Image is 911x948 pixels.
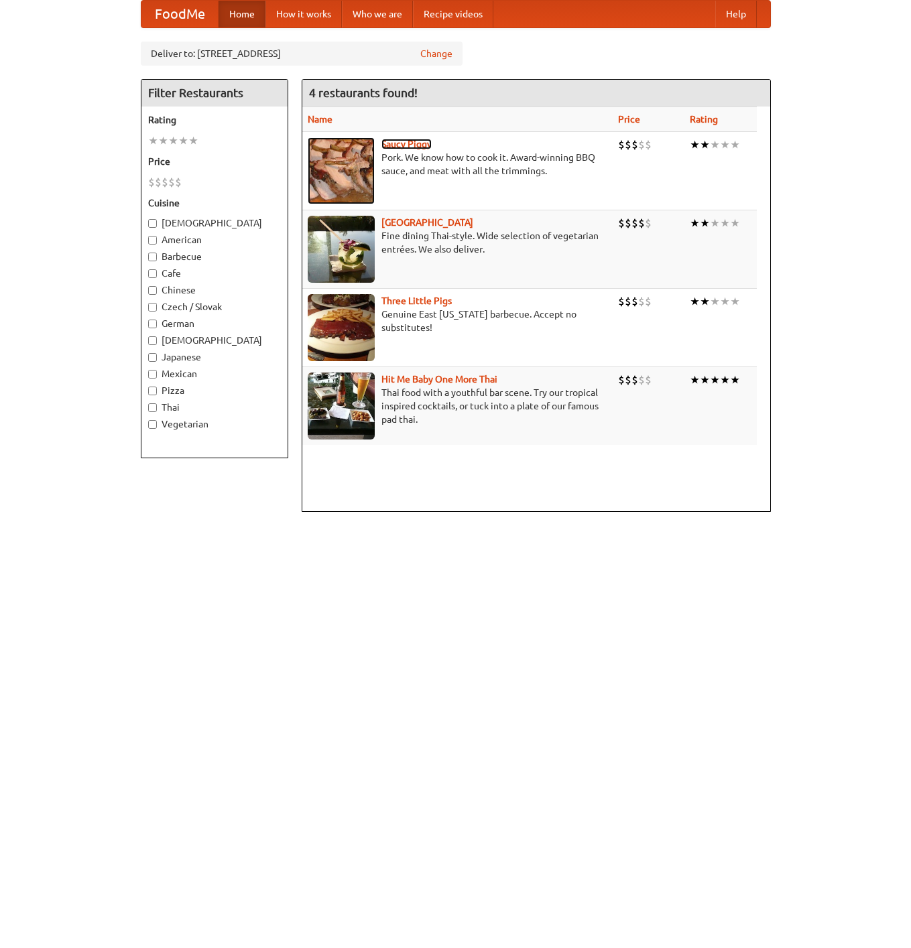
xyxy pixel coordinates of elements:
[645,137,652,152] li: $
[730,137,740,152] li: ★
[158,133,168,148] li: ★
[308,294,375,361] img: littlepigs.jpg
[219,1,265,27] a: Home
[710,137,720,152] li: ★
[162,175,168,190] li: $
[148,334,281,347] label: [DEMOGRAPHIC_DATA]
[690,373,700,387] li: ★
[148,283,281,297] label: Chinese
[265,1,342,27] a: How it works
[148,387,157,395] input: Pizza
[148,269,157,278] input: Cafe
[168,175,175,190] li: $
[631,216,638,230] li: $
[308,373,375,439] img: babythai.jpg
[730,294,740,309] li: ★
[148,155,281,168] h5: Price
[625,294,631,309] li: $
[148,350,281,364] label: Japanese
[618,373,625,387] li: $
[148,403,157,412] input: Thai
[148,353,157,362] input: Japanese
[168,133,178,148] li: ★
[309,86,418,99] ng-pluralize: 4 restaurants found!
[730,216,740,230] li: ★
[715,1,757,27] a: Help
[148,216,281,230] label: [DEMOGRAPHIC_DATA]
[178,133,188,148] li: ★
[720,294,730,309] li: ★
[308,216,375,283] img: satay.jpg
[645,294,652,309] li: $
[420,47,452,60] a: Change
[638,216,645,230] li: $
[148,233,281,247] label: American
[141,80,288,107] h4: Filter Restaurants
[342,1,413,27] a: Who we are
[618,216,625,230] li: $
[625,216,631,230] li: $
[720,216,730,230] li: ★
[710,373,720,387] li: ★
[141,1,219,27] a: FoodMe
[148,219,157,228] input: [DEMOGRAPHIC_DATA]
[308,151,608,178] p: Pork. We know how to cook it. Award-winning BBQ sauce, and meat with all the trimmings.
[308,308,608,334] p: Genuine East [US_STATE] barbecue. Accept no substitutes!
[638,294,645,309] li: $
[148,420,157,429] input: Vegetarian
[148,236,157,245] input: American
[148,367,281,381] label: Mexican
[710,216,720,230] li: ★
[148,317,281,330] label: German
[175,175,182,190] li: $
[148,384,281,397] label: Pizza
[155,175,162,190] li: $
[381,295,452,306] a: Three Little Pigs
[381,374,497,385] a: Hit Me Baby One More Thai
[148,286,157,295] input: Chinese
[148,133,158,148] li: ★
[148,303,157,312] input: Czech / Slovak
[308,229,608,256] p: Fine dining Thai-style. Wide selection of vegetarian entrées. We also deliver.
[148,320,157,328] input: German
[645,216,652,230] li: $
[700,216,710,230] li: ★
[690,114,718,125] a: Rating
[618,114,640,125] a: Price
[308,114,332,125] a: Name
[625,137,631,152] li: $
[148,300,281,314] label: Czech / Slovak
[690,216,700,230] li: ★
[631,294,638,309] li: $
[148,175,155,190] li: $
[308,386,608,426] p: Thai food with a youthful bar scene. Try our tropical inspired cocktails, or tuck into a plate of...
[690,294,700,309] li: ★
[645,373,652,387] li: $
[381,139,432,149] a: Saucy Piggy
[188,133,198,148] li: ★
[720,137,730,152] li: ★
[730,373,740,387] li: ★
[148,196,281,210] h5: Cuisine
[148,253,157,261] input: Barbecue
[381,217,473,228] a: [GEOGRAPHIC_DATA]
[690,137,700,152] li: ★
[700,137,710,152] li: ★
[148,370,157,379] input: Mexican
[631,137,638,152] li: $
[638,373,645,387] li: $
[148,401,281,414] label: Thai
[710,294,720,309] li: ★
[700,294,710,309] li: ★
[148,417,281,431] label: Vegetarian
[308,137,375,204] img: saucy.jpg
[618,137,625,152] li: $
[638,137,645,152] li: $
[625,373,631,387] li: $
[700,373,710,387] li: ★
[141,42,463,66] div: Deliver to: [STREET_ADDRESS]
[148,113,281,127] h5: Rating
